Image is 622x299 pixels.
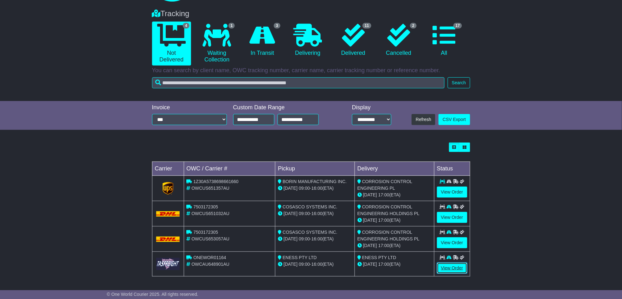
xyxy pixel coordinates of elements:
div: - (ETA) [278,210,352,217]
a: 3 In Transit [243,22,282,59]
span: 16:00 [311,262,323,267]
div: Display [352,104,391,111]
span: [DATE] [363,218,377,223]
span: [DATE] [284,236,298,241]
span: 17:00 [378,262,389,267]
span: OWCUS653057AU [191,236,229,241]
div: Tracking [149,9,473,18]
img: GetCarrierServiceLogo [156,258,180,270]
a: View Order [437,237,467,248]
a: 17 All [425,22,464,59]
span: 16:00 [311,186,323,191]
td: Carrier [152,162,184,176]
span: CORROSION CONTROL ENGINEERING HOLDINGS PL [357,204,420,216]
button: Refresh [412,114,435,125]
td: Pickup [275,162,355,176]
div: (ETA) [357,217,432,224]
span: 1Z30A5738698661660 [193,179,238,184]
span: [DATE] [363,243,377,248]
div: - (ETA) [278,261,352,268]
span: 17:00 [378,192,389,197]
span: [DATE] [284,262,298,267]
a: View Order [437,212,467,223]
button: Search [448,77,470,88]
span: CORROSION CONTROL ENGINEERING PL [357,179,412,191]
span: 2 [410,23,417,29]
a: 2 Cancelled [379,22,418,59]
div: (ETA) [357,242,432,249]
span: 3 [274,23,280,29]
div: - (ETA) [278,236,352,242]
div: (ETA) [357,261,432,268]
a: 4 Not Delivered [152,22,191,66]
span: © One World Courier 2025. All rights reserved. [107,292,198,297]
a: 11 Delivered [334,22,373,59]
span: CORROSION CONTROL ENGINEERING HOLDINGS PL [357,230,420,241]
span: 17:00 [378,218,389,223]
span: 09:00 [299,262,310,267]
span: 7503172305 [193,230,218,235]
span: 09:00 [299,211,310,216]
span: COSASCO SYSTEMS INC. [283,204,337,209]
div: Invoice [152,104,227,111]
span: 17 [453,23,462,29]
img: DHL.png [156,211,180,216]
span: BORIN MANUFACTURING INC. [283,179,347,184]
span: 4 [183,23,189,29]
a: 1 Waiting Collection [197,22,236,66]
td: Delivery [355,162,434,176]
div: - (ETA) [278,185,352,192]
span: 16:00 [311,211,323,216]
span: 7503172305 [193,204,218,209]
a: View Order [437,187,467,198]
a: CSV Export [439,114,470,125]
span: [DATE] [284,211,298,216]
span: ENESS PTY LTD [362,255,396,260]
span: 16:00 [311,236,323,241]
span: 11 [362,23,371,29]
a: View Order [437,263,467,274]
span: [DATE] [363,192,377,197]
span: [DATE] [363,262,377,267]
img: GetCarrierServiceLogo [163,182,173,195]
div: (ETA) [357,192,432,198]
td: OWC / Carrier # [184,162,275,176]
span: [DATE] [284,186,298,191]
span: OWCUS651357AU [191,186,229,191]
span: 17:00 [378,243,389,248]
span: OWCUS651032AU [191,211,229,216]
a: Delivering [288,22,327,59]
td: Status [434,162,470,176]
span: COSASCO SYSTEMS INC. [283,230,337,235]
span: 09:00 [299,236,310,241]
span: 09:00 [299,186,310,191]
span: OWCAU648901AU [191,262,229,267]
p: You can search by client name, OWC tracking number, carrier name, carrier tracking number or refe... [152,67,470,74]
div: Custom Date Range [233,104,335,111]
span: 1 [228,23,235,29]
span: ENESS PTY LTD [283,255,317,260]
span: ONEWOR01164 [193,255,226,260]
img: DHL.png [156,237,180,242]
